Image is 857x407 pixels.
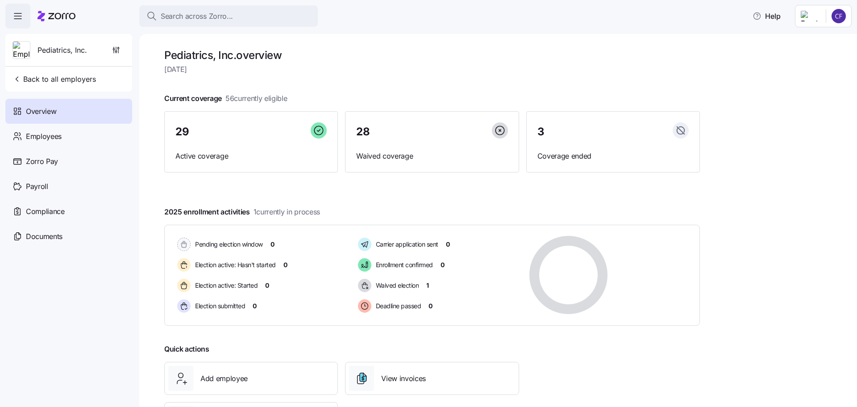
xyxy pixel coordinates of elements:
[356,151,508,162] span: Waived coverage
[161,11,233,22] span: Search across Zorro...
[373,302,421,310] span: Deadline passed
[9,70,100,88] button: Back to all employers
[801,11,819,21] img: Employer logo
[283,260,287,269] span: 0
[164,64,700,75] span: [DATE]
[832,9,846,23] img: 7d4a9558da78dc7654dde66b79f71a2e
[5,199,132,224] a: Compliance
[426,281,429,290] span: 1
[254,206,320,218] span: 1 currently in process
[5,174,132,199] a: Payroll
[192,260,276,269] span: Election active: Hasn't started
[5,149,132,174] a: Zorro Pay
[381,373,426,384] span: View invoices
[5,224,132,249] a: Documents
[164,48,700,62] h1: Pediatrics, Inc. overview
[428,302,433,310] span: 0
[26,231,62,242] span: Documents
[175,126,189,137] span: 29
[265,281,269,290] span: 0
[192,240,263,249] span: Pending election window
[26,181,48,192] span: Payroll
[164,93,287,104] span: Current coverage
[225,93,287,104] span: 56 currently eligible
[5,124,132,149] a: Employees
[200,373,248,384] span: Add employee
[26,106,56,117] span: Overview
[26,131,62,142] span: Employees
[192,302,245,310] span: Election submitted
[373,240,438,249] span: Carrier application sent
[5,99,132,124] a: Overview
[26,156,58,167] span: Zorro Pay
[373,260,433,269] span: Enrollment confirmed
[537,151,689,162] span: Coverage ended
[164,344,209,355] span: Quick actions
[356,126,370,137] span: 28
[373,281,419,290] span: Waived election
[12,74,96,84] span: Back to all employers
[26,206,65,217] span: Compliance
[537,126,545,137] span: 3
[13,42,30,59] img: Employer logo
[164,206,320,218] span: 2025 enrollment activities
[753,11,781,21] span: Help
[441,260,445,269] span: 0
[446,240,450,249] span: 0
[175,151,327,162] span: Active coverage
[270,240,275,249] span: 0
[139,5,318,27] button: Search across Zorro...
[253,302,257,310] span: 0
[745,7,788,25] button: Help
[37,45,87,56] span: Pediatrics, Inc.
[192,281,258,290] span: Election active: Started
